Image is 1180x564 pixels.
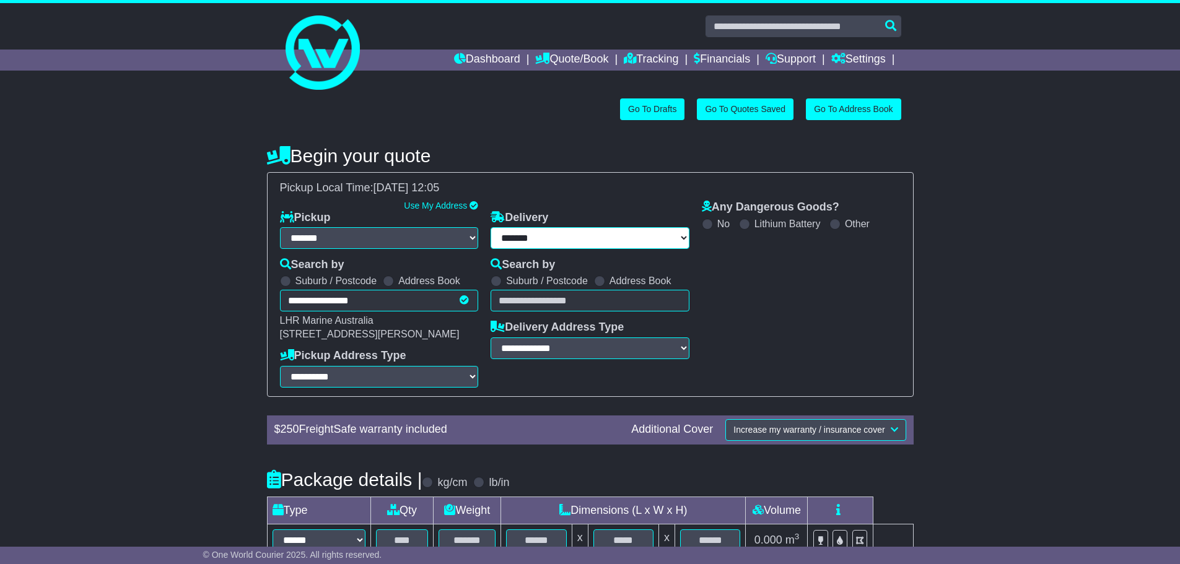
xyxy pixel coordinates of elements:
[374,181,440,194] span: [DATE] 12:05
[203,550,382,560] span: © One World Courier 2025. All rights reserved.
[491,211,548,225] label: Delivery
[754,218,821,230] label: Lithium Battery
[506,275,588,287] label: Suburb / Postcode
[280,329,460,339] span: [STREET_ADDRESS][PERSON_NAME]
[766,50,816,71] a: Support
[370,497,434,524] td: Qty
[454,50,520,71] a: Dashboard
[398,275,460,287] label: Address Book
[795,532,800,541] sup: 3
[694,50,750,71] a: Financials
[725,419,906,441] button: Increase my warranty / insurance cover
[746,497,808,524] td: Volume
[267,497,370,524] td: Type
[434,497,501,524] td: Weight
[404,201,467,210] a: Use My Address
[437,476,467,490] label: kg/cm
[280,211,331,225] label: Pickup
[697,98,793,120] a: Go To Quotes Saved
[295,275,377,287] label: Suburb / Postcode
[268,423,626,436] div: $ FreightSafe warranty included
[281,423,299,435] span: 250
[610,275,671,287] label: Address Book
[572,524,588,556] td: x
[845,218,870,230] label: Other
[280,349,406,363] label: Pickup Address Type
[280,258,344,272] label: Search by
[267,145,914,166] h4: Begin your quote
[717,218,730,230] label: No
[831,50,886,71] a: Settings
[702,201,839,214] label: Any Dangerous Goods?
[625,423,719,436] div: Additional Cover
[274,181,907,195] div: Pickup Local Time:
[785,534,800,546] span: m
[501,497,746,524] td: Dimensions (L x W x H)
[535,50,608,71] a: Quote/Book
[280,315,374,326] span: LHR Marine Australia
[489,476,509,490] label: lb/in
[491,321,624,334] label: Delivery Address Type
[754,534,782,546] span: 0.000
[624,50,678,71] a: Tracking
[659,524,675,556] td: x
[267,469,422,490] h4: Package details |
[733,425,885,435] span: Increase my warranty / insurance cover
[620,98,684,120] a: Go To Drafts
[491,258,555,272] label: Search by
[806,98,901,120] a: Go To Address Book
